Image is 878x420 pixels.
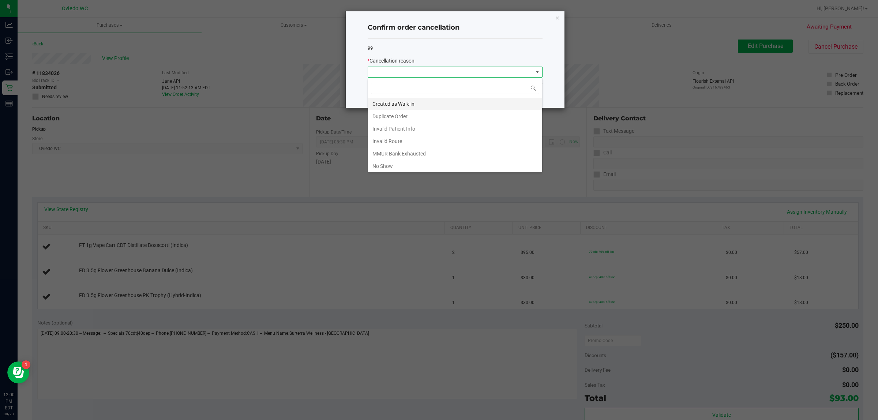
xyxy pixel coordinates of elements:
iframe: Resource center [7,361,29,383]
h4: Confirm order cancellation [368,23,543,33]
li: Duplicate Order [368,110,542,123]
li: MMUR Bank Exhausted [368,147,542,160]
li: Invalid Route [368,135,542,147]
span: Cancellation reason [369,58,414,64]
li: Invalid Patient Info [368,123,542,135]
button: Close [555,13,560,22]
iframe: Resource center unread badge [22,360,30,369]
li: Created as Walk-in [368,98,542,110]
li: No Show [368,160,542,172]
span: 99 [368,45,373,51]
